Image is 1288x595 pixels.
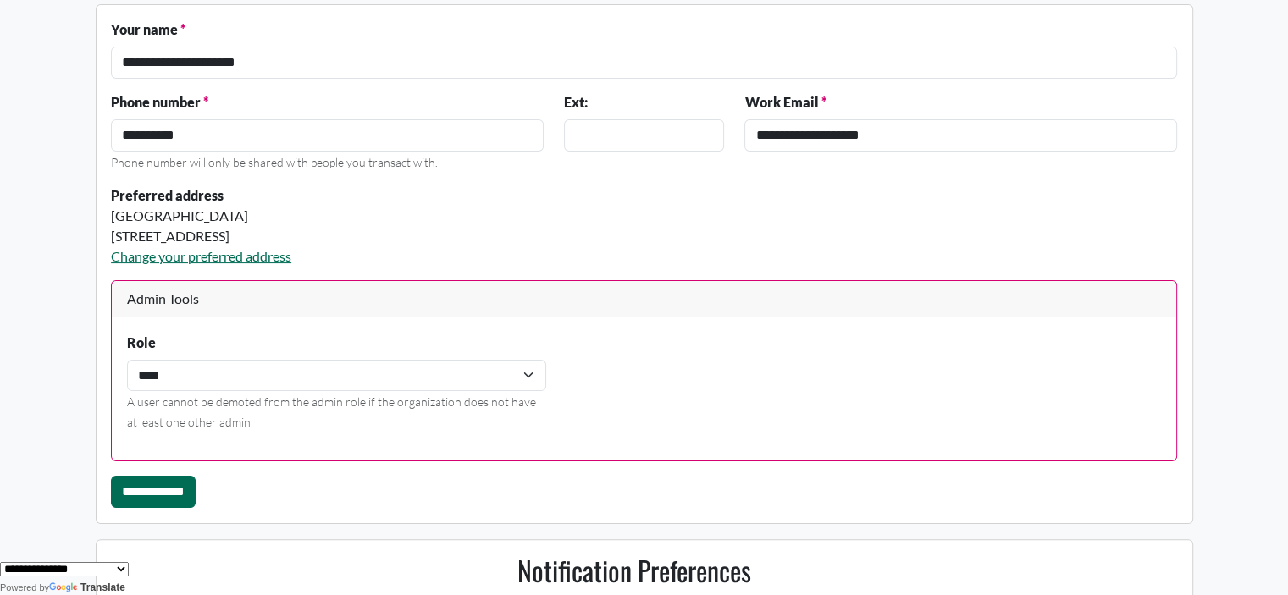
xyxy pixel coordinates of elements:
[111,155,438,169] small: Phone number will only be shared with people you transact with.
[564,92,588,113] label: Ext:
[744,92,826,113] label: Work Email
[111,92,208,113] label: Phone number
[111,187,224,203] strong: Preferred address
[111,226,724,246] div: [STREET_ADDRESS]
[111,248,291,264] a: Change your preferred address
[49,582,80,594] img: Google Translate
[112,281,1176,317] div: Admin Tools
[111,206,724,226] div: [GEOGRAPHIC_DATA]
[111,19,185,40] label: Your name
[127,333,156,353] label: Role
[101,554,1167,587] h2: Notification Preferences
[127,394,536,429] small: A user cannot be demoted from the admin role if the organization does not have at least one other...
[49,581,125,593] a: Translate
